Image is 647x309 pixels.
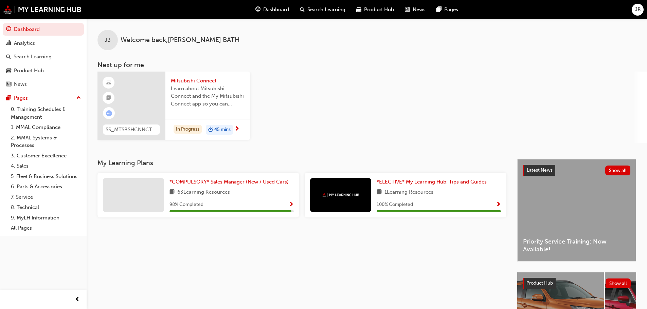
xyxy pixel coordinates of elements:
img: mmal [322,193,359,197]
span: 100 % Completed [377,201,413,209]
a: guage-iconDashboard [250,3,294,17]
button: DashboardAnalyticsSearch LearningProduct HubNews [3,22,84,92]
div: Search Learning [14,53,52,61]
span: News [413,6,426,14]
span: guage-icon [6,26,11,33]
a: Dashboard [3,23,84,36]
span: Dashboard [263,6,289,14]
a: Latest NewsShow allPriority Service Training: Now Available! [517,159,636,262]
a: 4. Sales [8,161,84,171]
span: learningRecordVerb_ATTEMPT-icon [106,110,112,116]
span: Show Progress [496,202,501,208]
a: car-iconProduct Hub [351,3,399,17]
a: News [3,78,84,91]
button: Show Progress [496,200,501,209]
span: Priority Service Training: Now Available! [523,238,630,253]
span: chart-icon [6,40,11,46]
a: SS_MTSBSHCNNCT_M1Mitsubishi ConnectLearn about Mitsubishi Connect and the My Mitsubishi Connect a... [97,72,250,140]
div: In Progress [174,125,202,134]
div: Product Hub [14,67,44,75]
a: Search Learning [3,51,84,63]
span: Product Hub [526,280,553,286]
a: 7. Service [8,192,84,202]
a: search-iconSearch Learning [294,3,351,17]
span: 45 mins [214,126,231,134]
a: 5. Fleet & Business Solutions [8,171,84,182]
a: 2. MMAL Systems & Processes [8,133,84,151]
div: Pages [14,94,28,102]
span: *COMPULSORY* Sales Manager (New / Used Cars) [169,179,289,185]
span: book-icon [377,188,382,197]
a: 6. Parts & Accessories [8,181,84,192]
a: *COMPULSORY* Sales Manager (New / Used Cars) [169,178,291,186]
span: news-icon [6,81,11,88]
button: Show all [606,278,631,288]
span: news-icon [405,5,410,14]
button: Show all [605,166,631,175]
div: Analytics [14,39,35,47]
span: next-icon [234,126,239,132]
a: 3. Customer Excellence [8,151,84,161]
span: Mitsubishi Connect [171,77,245,85]
h3: Next up for me [87,61,647,69]
div: News [14,80,27,88]
span: search-icon [300,5,305,14]
span: Pages [444,6,458,14]
span: 63 Learning Resources [177,188,230,197]
span: JB [105,36,111,44]
a: Analytics [3,37,84,50]
span: Product Hub [364,6,394,14]
span: Show Progress [289,202,294,208]
img: mmal [3,5,82,14]
span: Learn about Mitsubishi Connect and the My Mitsubishi Connect app so you can explain its key featu... [171,85,245,108]
a: Latest NewsShow all [523,165,630,176]
span: pages-icon [436,5,442,14]
a: All Pages [8,223,84,233]
span: car-icon [356,5,361,14]
button: JB [632,4,644,16]
a: 8. Technical [8,202,84,213]
a: 0. Training Schedules & Management [8,104,84,122]
span: up-icon [76,94,81,102]
button: Pages [3,92,84,104]
a: Product HubShow all [523,278,631,289]
a: 9. MyLH Information [8,213,84,223]
a: news-iconNews [399,3,431,17]
span: JB [635,6,641,14]
span: Latest News [527,167,553,173]
span: duration-icon [208,125,213,134]
span: 1 Learning Resources [384,188,433,197]
span: book-icon [169,188,175,197]
span: guage-icon [255,5,260,14]
span: 98 % Completed [169,201,203,209]
a: *ELECTIVE* My Learning Hub: Tips and Guides [377,178,489,186]
span: pages-icon [6,95,11,101]
a: 1. MMAL Compliance [8,122,84,133]
span: car-icon [6,68,11,74]
span: *ELECTIVE* My Learning Hub: Tips and Guides [377,179,487,185]
span: SS_MTSBSHCNNCT_M1 [106,126,157,134]
span: booktick-icon [106,94,111,102]
span: prev-icon [75,295,80,304]
button: Show Progress [289,200,294,209]
span: Search Learning [307,6,345,14]
span: search-icon [6,54,11,60]
h3: My Learning Plans [97,159,506,167]
span: learningResourceType_ELEARNING-icon [106,78,111,87]
a: pages-iconPages [431,3,464,17]
a: Product Hub [3,64,84,77]
span: Welcome back , [PERSON_NAME] BATH [121,36,240,44]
